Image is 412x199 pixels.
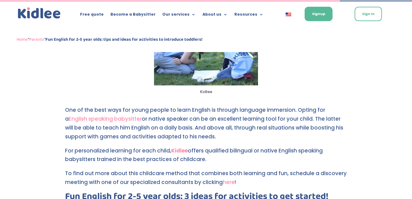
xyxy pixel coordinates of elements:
a: Signup [305,7,333,21]
a: here [223,178,235,186]
p: For personalized learning for each child, offers qualified bilingual or native English speaking b... [65,146,347,169]
a: Sign In [355,7,382,21]
p: To find out more about this childcare method that combines both learning and fun, schedule a disc... [65,169,347,192]
p: One of the best ways for young people to learn English is through language immersion. Opting for ... [65,106,347,146]
a: Free quote [80,12,104,19]
a: Home [17,36,28,43]
a: Our services [162,12,196,19]
a: English speaking babysitter [69,115,142,122]
img: logo_kidlee_blue [17,6,62,20]
strong: Fun English for 2-5 year olds: tips and ideas for activities to introduce toddlers! [45,36,202,43]
a: About us [202,12,228,19]
figcaption: Kidlee [154,88,258,96]
a: Become a Babysitter [110,12,156,19]
a: Resources [234,12,264,19]
span: " " [17,36,202,43]
img: English [286,13,291,16]
a: Kidlee [171,147,188,154]
a: Parents [29,36,44,43]
a: Kidlee Logo [17,6,62,20]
